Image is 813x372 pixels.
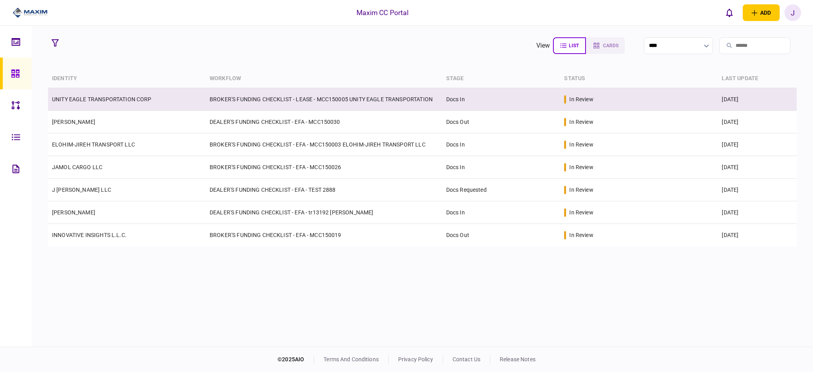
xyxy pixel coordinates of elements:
td: DEALER'S FUNDING CHECKLIST - EFA - TEST 2888 [206,179,442,201]
button: open notifications list [721,4,738,21]
button: J [784,4,801,21]
td: BROKER'S FUNDING CHECKLIST - EFA - MCC150026 [206,156,442,179]
a: INNOVATIVE INSIGHTS L.L.C. [52,232,127,238]
a: terms and conditions [324,356,379,362]
td: Docs Requested [442,179,561,201]
button: cards [586,37,625,54]
div: in review [569,95,593,103]
a: privacy policy [398,356,433,362]
td: Docs Out [442,224,561,247]
a: release notes [500,356,536,362]
td: Docs In [442,88,561,111]
div: in review [569,231,593,239]
td: BROKER'S FUNDING CHECKLIST - LEASE - MCC150005 UNITY EAGLE TRANSPORTATION [206,88,442,111]
td: Docs In [442,201,561,224]
td: [DATE] [718,111,797,133]
td: Docs Out [442,111,561,133]
a: contact us [453,356,480,362]
div: view [536,41,550,50]
td: DEALER'S FUNDING CHECKLIST - EFA - tr13192 [PERSON_NAME] [206,201,442,224]
td: [DATE] [718,156,797,179]
a: JAMOL CARGO LLC [52,164,102,170]
span: cards [603,43,618,48]
div: in review [569,186,593,194]
th: status [560,69,718,88]
a: [PERSON_NAME] [52,119,95,125]
a: J [PERSON_NAME] LLC [52,187,111,193]
td: DEALER'S FUNDING CHECKLIST - EFA - MCC150030 [206,111,442,133]
td: [DATE] [718,179,797,201]
a: ELOHIM-JIREH TRANSPORT LLC [52,141,135,148]
img: client company logo [13,7,48,19]
td: [DATE] [718,133,797,156]
div: in review [569,141,593,148]
div: Maxim CC Portal [356,8,409,18]
td: [DATE] [718,224,797,247]
th: stage [442,69,561,88]
span: list [569,43,579,48]
button: open adding identity options [743,4,780,21]
a: UNITY EAGLE TRANSPORTATION CORP [52,96,152,102]
div: in review [569,208,593,216]
a: [PERSON_NAME] [52,209,95,216]
th: identity [48,69,206,88]
div: © 2025 AIO [277,355,314,364]
th: workflow [206,69,442,88]
td: [DATE] [718,201,797,224]
button: list [553,37,586,54]
td: Docs In [442,156,561,179]
td: [DATE] [718,88,797,111]
td: BROKER'S FUNDING CHECKLIST - EFA - MCC150019 [206,224,442,247]
td: BROKER'S FUNDING CHECKLIST - EFA - MCC150003 ELOHIM-JIREH TRANSPORT LLC [206,133,442,156]
td: Docs In [442,133,561,156]
div: in review [569,118,593,126]
th: last update [718,69,797,88]
div: in review [569,163,593,171]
